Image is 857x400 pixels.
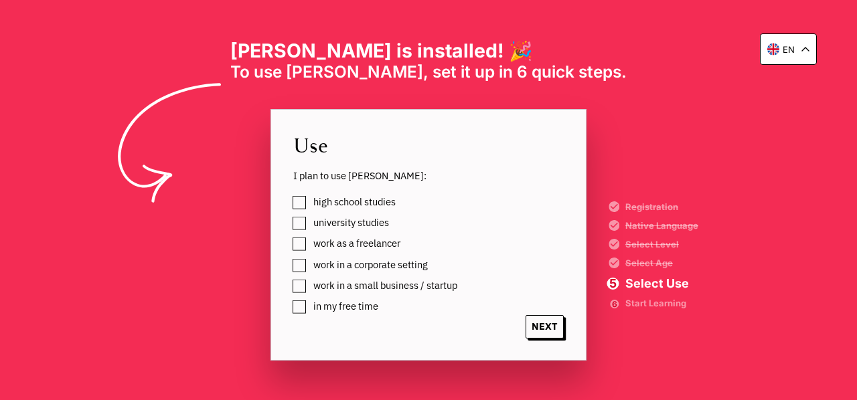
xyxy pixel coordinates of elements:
[625,300,698,307] span: Start Learning
[313,301,378,312] span: in my free time
[313,217,389,228] span: university studies
[313,238,400,249] span: work as a freelancer
[293,131,564,159] span: Use
[625,259,698,268] span: Select Age
[293,170,564,183] span: I plan to use [PERSON_NAME]:
[230,62,627,82] span: To use [PERSON_NAME], set it up in 6 quick steps.
[625,240,698,249] span: Select Level
[625,221,698,230] span: Native Language
[783,44,795,55] p: en
[313,280,457,291] span: work in a small business / startup
[625,278,698,290] span: Select Use
[313,260,428,270] span: work in a corporate setting
[526,315,564,338] span: NEXT
[230,39,627,62] h1: [PERSON_NAME] is installed! 🎉
[625,203,698,211] span: Registration
[313,197,396,207] span: high school studies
